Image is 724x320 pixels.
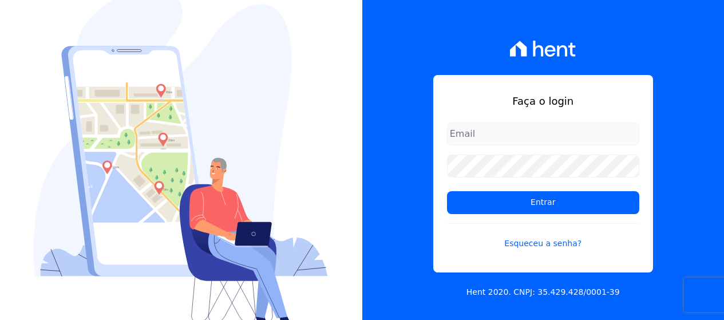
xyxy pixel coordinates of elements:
input: Entrar [447,191,639,214]
a: Esqueceu a senha? [447,223,639,250]
input: Email [447,123,639,145]
h1: Faça o login [447,93,639,109]
p: Hent 2020. CNPJ: 35.429.428/0001-39 [466,286,620,298]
